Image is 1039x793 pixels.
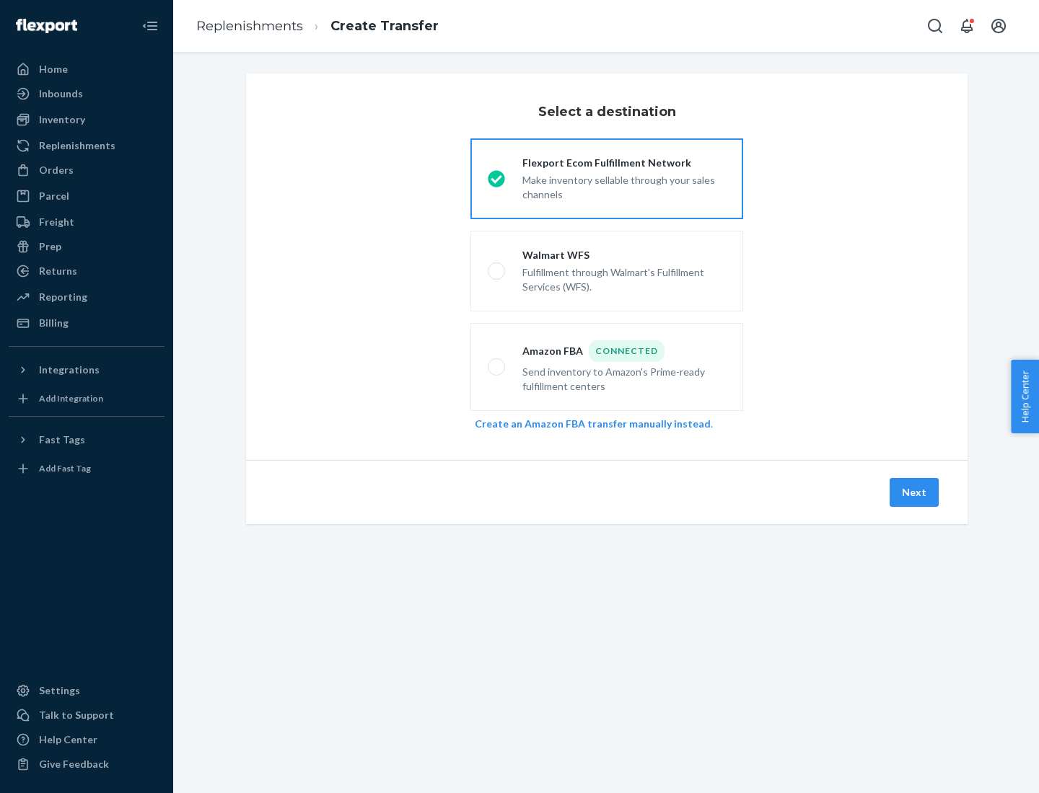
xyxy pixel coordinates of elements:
div: Flexport Ecom Fulfillment Network [522,156,726,170]
a: Inbounds [9,82,165,105]
a: Orders [9,159,165,182]
button: Open account menu [984,12,1013,40]
button: Open Search Box [921,12,950,40]
img: Flexport logo [16,19,77,33]
button: Next [890,478,939,507]
h3: Select a destination [538,102,676,121]
div: Connected [589,340,665,362]
div: Settings [39,683,80,698]
div: Amazon FBA [522,340,726,362]
div: Send inventory to Amazon's Prime-ready fulfillment centers [522,362,726,394]
a: Replenishments [9,134,165,157]
div: Integrations [39,363,100,377]
button: Help Center [1011,360,1039,433]
div: Inbounds [39,87,83,101]
a: Settings [9,679,165,702]
div: Billing [39,316,69,330]
div: Inventory [39,112,85,127]
a: Help Center [9,728,165,751]
div: Home [39,62,68,76]
div: Prep [39,239,61,254]
a: Billing [9,311,165,335]
button: Close Navigation [136,12,165,40]
div: Replenishments [39,138,115,153]
a: Add Fast Tag [9,457,165,480]
div: Help Center [39,732,97,747]
div: Walmart WFS [522,248,726,262]
div: Reporting [39,290,87,304]
a: Create Transfer [330,18,439,34]
a: Reporting [9,285,165,309]
div: Parcel [39,189,69,203]
button: Give Feedback [9,753,165,776]
div: Add Integration [39,392,103,404]
ol: breadcrumbs [185,5,450,48]
button: Open notifications [952,12,981,40]
a: Home [9,58,165,81]
div: . [475,417,739,431]
div: Freight [39,215,74,229]
a: Create an Amazon FBA transfer manually instead [475,417,711,430]
div: Make inventory sellable through your sales channels [522,170,726,202]
a: Parcel [9,185,165,208]
a: Returns [9,260,165,283]
div: Orders [39,163,74,177]
div: Talk to Support [39,708,114,722]
a: Prep [9,235,165,258]
a: Replenishments [196,18,303,34]
a: Freight [9,211,165,234]
div: Returns [39,264,77,278]
button: Fast Tags [9,428,165,451]
div: Fulfillment through Walmart's Fulfillment Services (WFS). [522,262,726,294]
a: Talk to Support [9,704,165,727]
a: Inventory [9,108,165,131]
div: Give Feedback [39,757,109,771]
div: Add Fast Tag [39,462,91,474]
a: Add Integration [9,387,165,410]
div: Fast Tags [39,433,85,447]
button: Integrations [9,358,165,381]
